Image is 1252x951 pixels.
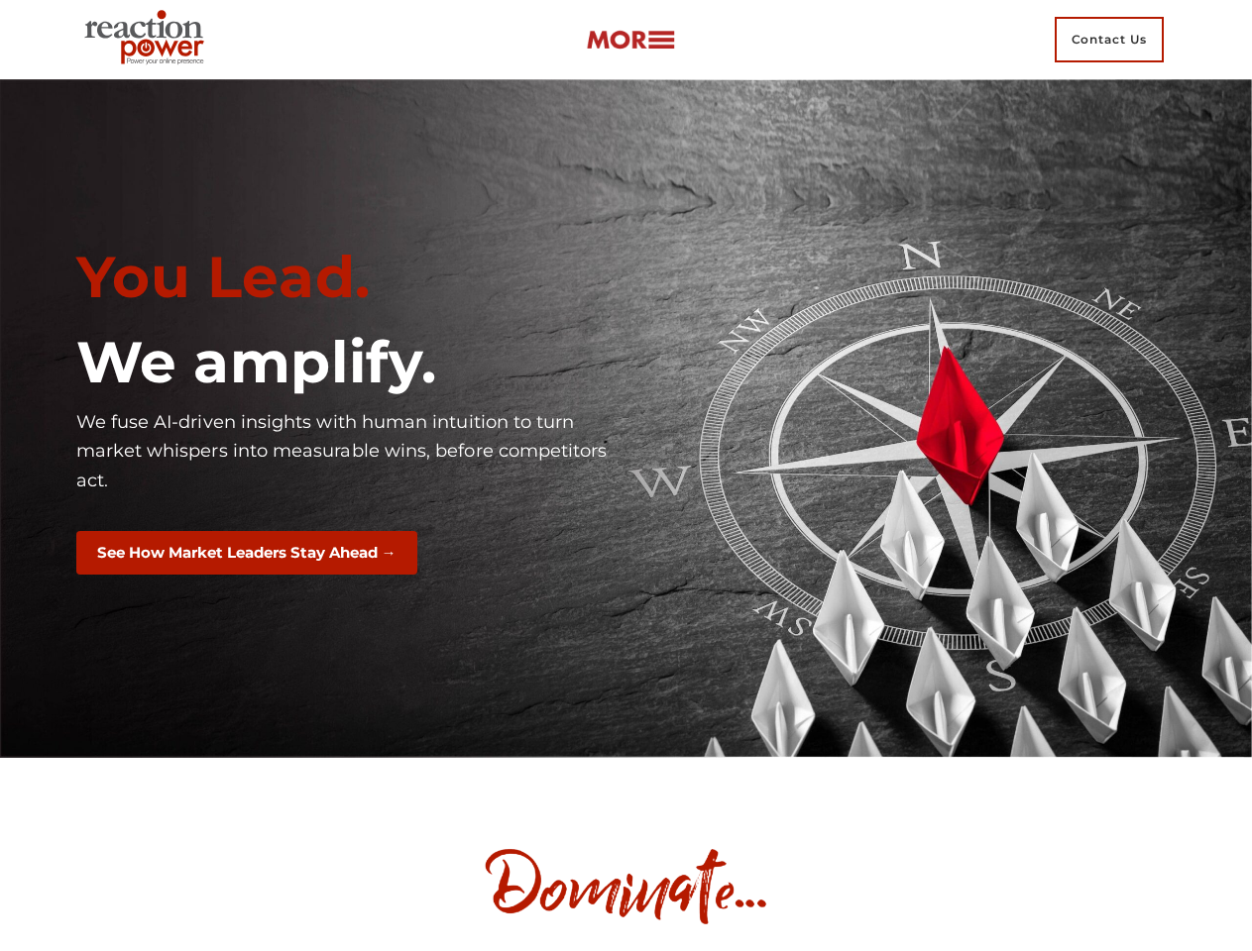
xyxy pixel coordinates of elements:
[76,541,417,563] a: See How Market Leaders Stay Ahead →
[76,408,612,496] p: We fuse AI-driven insights with human intuition to turn market whispers into measurable wins, bef...
[76,4,220,75] img: Executive Branding | Personal Branding Agency
[76,328,612,398] h1: We amplify.
[76,531,417,576] button: See How Market Leaders Stay Ahead →
[76,242,371,312] span: You Lead.
[586,29,675,52] img: more-btn.png
[1055,17,1164,62] span: Contact Us
[478,842,775,931] img: Dominate image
